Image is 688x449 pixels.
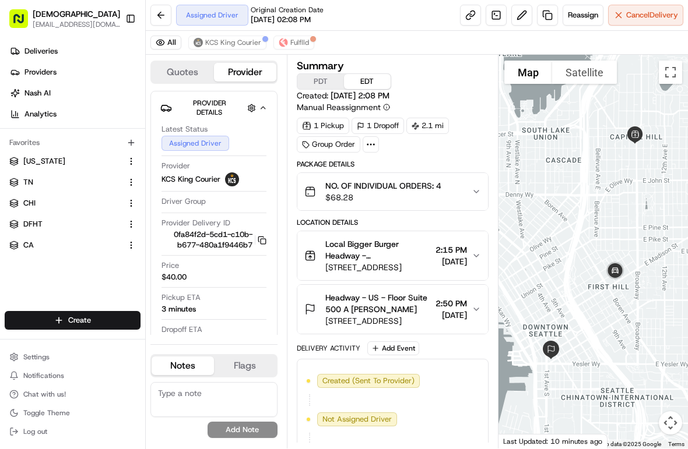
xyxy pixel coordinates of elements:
[52,123,160,132] div: We're available if you need us!
[68,315,91,326] span: Create
[5,42,145,61] a: Deliveries
[297,101,381,113] span: Manual Reassignment
[325,315,431,327] span: [STREET_ADDRESS]
[499,434,608,448] div: Last Updated: 10 minutes ago
[297,285,488,334] button: Headway - US - Floor Suite 500 A [PERSON_NAME][STREET_ADDRESS]2:50 PM[DATE]
[552,61,617,84] button: Show satellite imagery
[322,414,392,425] span: Not Assigned Driver
[162,124,208,135] span: Latest Status
[12,47,212,65] p: Welcome 👋
[7,224,94,245] a: 📗Knowledge Base
[5,386,141,402] button: Chat with us!
[152,63,214,82] button: Quotes
[297,90,389,101] span: Created:
[99,181,103,190] span: •
[23,427,47,436] span: Log out
[325,238,431,261] span: Local Bigger Burger Headway - [GEOGRAPHIC_DATA] Sharebite
[501,433,540,448] img: Google
[152,356,214,375] button: Notes
[5,194,141,213] button: CHI
[5,63,145,82] a: Providers
[214,356,276,375] button: Flags
[626,10,678,20] span: Cancel Delivery
[297,160,489,169] div: Package Details
[23,181,33,190] img: 1736555255976-a54dd68f-1ca7-489b-9aae-adbdc363a1c4
[24,111,45,132] img: 1724597045416-56b7ee45-8013-43a0-a6f9-03cb97ddad50
[279,38,288,47] img: profile_Fulflld_OnFleet_Thistle_SF.png
[9,198,122,208] a: CHI
[436,256,467,267] span: [DATE]
[436,309,467,321] span: [DATE]
[9,240,122,250] a: CA
[198,115,212,129] button: Start new chat
[5,105,145,123] a: Analytics
[297,344,360,353] div: Delivery Activity
[24,109,57,119] span: Analytics
[290,38,309,47] span: Fulflld
[297,231,488,280] button: Local Bigger Burger Headway - [GEOGRAPHIC_DATA] Sharebite[STREET_ADDRESS]2:15 PM[DATE]
[367,341,419,355] button: Add Event
[344,74,391,89] button: EDT
[436,244,467,256] span: 2:15 PM
[273,36,314,50] button: Fulflld
[162,174,220,185] span: KCS King Courier
[23,240,34,250] span: CA
[5,349,141,365] button: Settings
[297,101,390,113] button: Manual Reassignment
[297,218,489,227] div: Location Details
[23,408,70,418] span: Toggle Theme
[598,441,661,447] span: Map data ©2025 Google
[12,111,33,132] img: 1736555255976-a54dd68f-1ca7-489b-9aae-adbdc363a1c4
[251,15,311,25] span: [DATE] 02:08 PM
[5,405,141,421] button: Toggle Theme
[297,74,344,89] button: PDT
[5,173,141,192] button: TN
[5,423,141,440] button: Log out
[9,156,122,167] a: [US_STATE]
[325,180,441,192] span: NO. OF INDIVIDUAL ORDERS: 4
[23,229,89,241] span: Knowledge Base
[325,292,431,315] span: Headway - US - Floor Suite 500 A [PERSON_NAME]
[5,236,141,254] button: CA
[30,75,192,87] input: Clear
[23,198,36,208] span: CHI
[331,90,389,101] span: [DATE] 2:08 PM
[160,96,268,119] button: Provider Details
[52,111,191,123] div: Start new chat
[9,219,122,229] a: DFHT
[150,36,181,50] button: All
[162,218,230,228] span: Provider Delivery ID
[608,5,683,26] button: CancelDelivery
[659,61,682,84] button: Toggle fullscreen view
[99,230,108,239] div: 💻
[5,367,141,384] button: Notifications
[23,156,65,167] span: [US_STATE]
[436,298,467,309] span: 2:50 PM
[105,181,129,190] span: [DATE]
[23,219,43,229] span: DFHT
[5,215,141,234] button: DFHT
[23,352,50,362] span: Settings
[116,257,141,266] span: Pylon
[5,84,145,102] a: Nash AI
[251,5,324,15] span: Original Creation Date
[33,8,120,20] span: [DEMOGRAPHIC_DATA]
[568,10,598,20] span: Reassign
[12,230,21,239] div: 📗
[501,433,540,448] a: Open this area in Google Maps (opens a new window)
[181,149,212,163] button: See all
[162,292,201,303] span: Pickup ETA
[225,172,239,186] img: kcs-delivery.png
[297,61,344,71] h3: Summary
[9,177,122,188] a: TN
[82,257,141,266] a: Powered byPylon
[12,12,35,35] img: Nash
[352,118,404,134] div: 1 Dropoff
[406,118,449,134] div: 2.1 mi
[12,151,75,161] div: Past conversations
[162,196,206,207] span: Driver Group
[188,36,266,50] button: KCS King Courier
[5,152,141,171] button: [US_STATE]
[94,224,192,245] a: 💻API Documentation
[33,20,120,29] span: [EMAIL_ADDRESS][DOMAIN_NAME]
